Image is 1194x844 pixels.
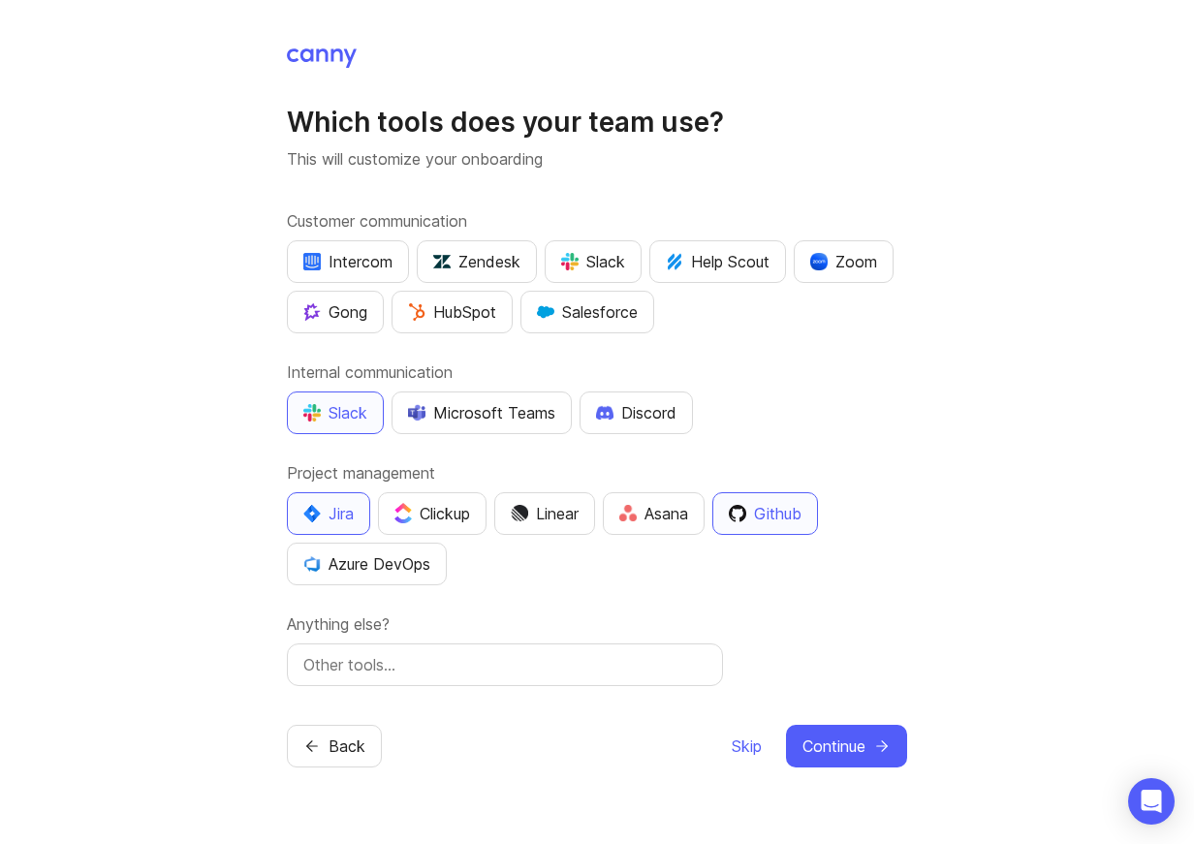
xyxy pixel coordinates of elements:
[537,303,554,321] img: GKxMRLiRsgdWqxrdBeWfGK5kaZ2alx1WifDSa2kSTsK6wyJURKhUuPoQRYzjholVGzT2A2owx2gHwZoyZHHCYJ8YNOAZj3DSg...
[731,725,763,767] button: Skip
[649,240,786,283] button: Help Scout
[287,240,409,283] button: Intercom
[287,391,384,434] button: Slack
[619,505,637,521] img: Rf5nOJ4Qh9Y9HAAAAAElFTkSuQmCC
[303,401,367,424] div: Slack
[287,461,907,485] label: Project management
[511,505,528,522] img: Dm50RERGQWO2Ei1WzHVviWZlaLVriU9uRN6E+tIr91ebaDbMKKPDpFbssSuEG21dcGXkrKsuOVPwCeFJSFAIOxgiKgL2sFHRe...
[287,360,907,384] label: Internal communication
[433,253,451,270] img: UniZRqrCPz6BHUWevMzgDJ1FW4xaGg2egd7Chm8uY0Al1hkDyjqDa8Lkk0kDEdqKkBok+T4wfoD0P0o6UMciQ8AAAAASUVORK...
[303,502,354,525] div: Jira
[580,391,693,434] button: Discord
[392,391,572,434] button: Microsoft Teams
[537,300,638,324] div: Salesforce
[794,240,894,283] button: Zoom
[603,492,705,535] button: Asana
[287,612,907,636] label: Anything else?
[303,303,321,321] img: qKnp5cUisfhcFQGr1t296B61Fm0WkUVwBZaiVE4uNRmEGBFetJMz8xGrgPHqF1mLDIG816Xx6Jz26AFmkmT0yuOpRCAR7zRpG...
[732,735,762,758] span: Skip
[596,401,676,424] div: Discord
[619,502,688,525] div: Asana
[392,291,513,333] button: HubSpot
[417,240,537,283] button: Zendesk
[287,543,447,585] button: Azure DevOps
[394,502,470,525] div: Clickup
[303,555,321,573] img: YKcwp4sHBXAAAAAElFTkSuQmCC
[303,552,430,576] div: Azure DevOps
[810,253,828,270] img: xLHbn3khTPgAAAABJRU5ErkJggg==
[287,147,907,171] p: This will customize your onboarding
[545,240,642,283] button: Slack
[303,300,367,324] div: Gong
[329,735,365,758] span: Back
[408,404,425,421] img: D0GypeOpROL5AAAAAElFTkSuQmCC
[666,253,683,270] img: kV1LT1TqjqNHPtRK7+FoaplE1qRq1yqhg056Z8K5Oc6xxgIuf0oNQ9LelJqbcyPisAf0C9LDpX5UIuAAAAAElFTkSuQmCC
[394,503,412,523] img: j83v6vj1tgY2AAAAABJRU5ErkJggg==
[303,253,321,270] img: eRR1duPH6fQxdnSV9IruPjCimau6md0HxlPR81SIPROHX1VjYjAN9a41AAAAAElFTkSuQmCC
[287,209,907,233] label: Customer communication
[712,492,818,535] button: Github
[287,291,384,333] button: Gong
[561,250,625,273] div: Slack
[494,492,595,535] button: Linear
[1128,778,1175,825] div: Open Intercom Messenger
[810,250,877,273] div: Zoom
[786,725,907,767] button: Continue
[729,505,746,522] img: 0D3hMmx1Qy4j6AAAAAElFTkSuQmCC
[303,505,321,522] img: svg+xml;base64,PHN2ZyB4bWxucz0iaHR0cDovL3d3dy53My5vcmcvMjAwMC9zdmciIHZpZXdCb3g9IjAgMCA0MC4zNDMgND...
[287,48,357,68] img: Canny Home
[287,105,907,140] h1: Which tools does your team use?
[408,401,555,424] div: Microsoft Teams
[802,735,865,758] span: Continue
[303,404,321,422] img: WIAAAAASUVORK5CYII=
[596,405,613,419] img: +iLplPsjzba05dttzK064pds+5E5wZnCVbuGoLvBrYdmEPrXTzGo7zG60bLEREEjvOjaG9Saez5xsOEAbxBwOP6dkea84XY9O...
[287,492,370,535] button: Jira
[729,502,801,525] div: Github
[666,250,770,273] div: Help Scout
[408,300,496,324] div: HubSpot
[303,250,393,273] div: Intercom
[287,725,382,767] button: Back
[520,291,654,333] button: Salesforce
[303,653,707,676] input: Other tools…
[378,492,487,535] button: Clickup
[408,303,425,321] img: G+3M5qq2es1si5SaumCnMN47tP1CvAZneIVX5dcx+oz+ZLhv4kfP9DwAAAABJRU5ErkJggg==
[511,502,579,525] div: Linear
[561,253,579,270] img: WIAAAAASUVORK5CYII=
[433,250,520,273] div: Zendesk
